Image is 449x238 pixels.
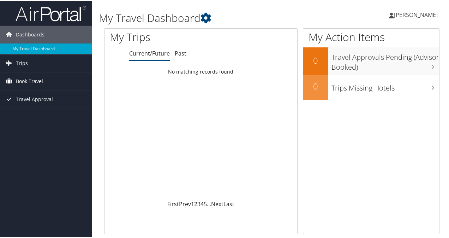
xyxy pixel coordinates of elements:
[394,10,438,18] span: [PERSON_NAME]
[331,48,439,71] h3: Travel Approvals Pending (Advisor Booked)
[223,199,234,207] a: Last
[104,65,297,77] td: No matching records found
[303,29,439,44] h1: My Action Items
[129,49,170,57] a: Current/Future
[204,199,207,207] a: 5
[389,4,445,25] a: [PERSON_NAME]
[16,90,53,108] span: Travel Approval
[331,79,439,92] h3: Trips Missing Hotels
[110,29,211,44] h1: My Trips
[175,49,186,57] a: Past
[99,10,329,25] h1: My Travel Dashboard
[197,199,200,207] a: 3
[16,72,43,89] span: Book Travel
[167,199,179,207] a: First
[200,199,204,207] a: 4
[179,199,191,207] a: Prev
[191,199,194,207] a: 1
[16,5,86,21] img: airportal-logo.png
[303,74,439,99] a: 0Trips Missing Hotels
[194,199,197,207] a: 2
[16,25,44,43] span: Dashboards
[303,80,328,92] h2: 0
[303,54,328,66] h2: 0
[303,47,439,74] a: 0Travel Approvals Pending (Advisor Booked)
[211,199,223,207] a: Next
[16,54,28,71] span: Trips
[207,199,211,207] span: …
